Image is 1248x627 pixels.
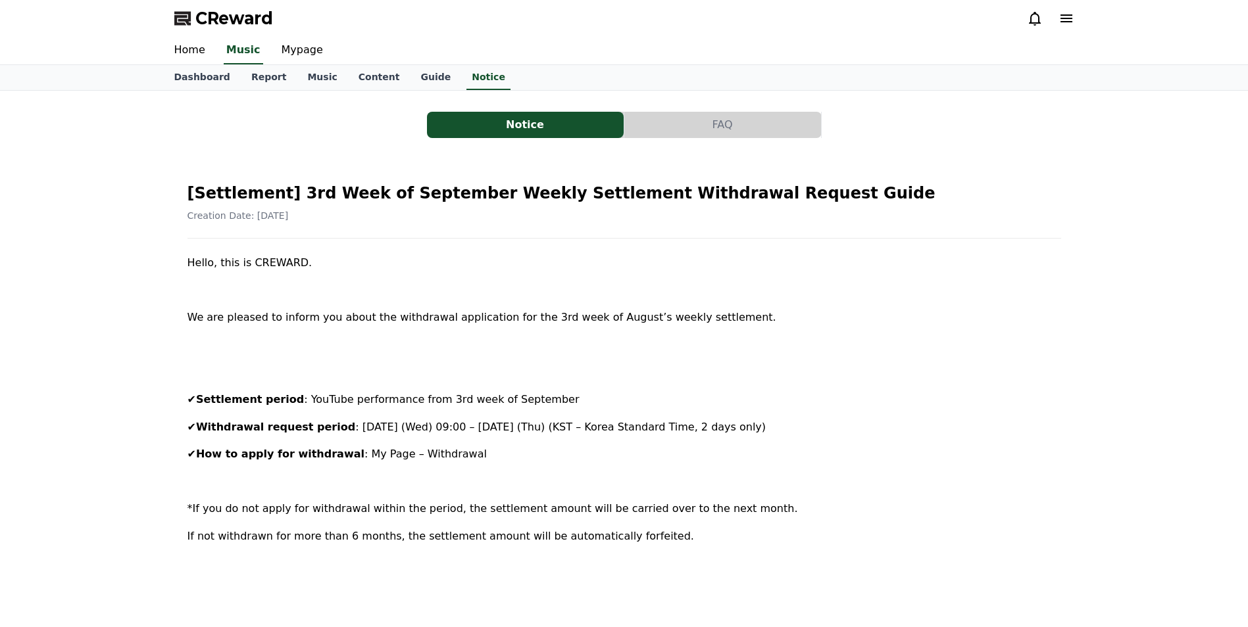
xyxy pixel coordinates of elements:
span: Creation Date: [DATE] [187,210,289,221]
strong: Settlement period [196,393,304,406]
button: Notice [427,112,624,138]
span: : My Page – Withdrawal [364,448,487,460]
span: : YouTube performance from 3rd week of September [304,393,579,406]
button: FAQ [624,112,821,138]
strong: How to apply for withdrawal [196,448,364,460]
a: CReward [174,8,273,29]
span: We are pleased to inform you about the withdrawal application for the 3rd week of August’s weekly... [187,311,776,323]
a: Home [164,37,216,64]
h2: [Settlement] 3rd Week of September Weekly Settlement Withdrawal Request Guide [187,183,1061,204]
span: : [DATE] (Wed) 09:00 – [DATE] (Thu) (KST – Korea Standard Time, 2 days only) [355,421,766,433]
span: ✔ [187,448,196,460]
span: If not withdrawn for more than 6 months, the settlement amount will be automatically forfeited. [187,530,694,542]
span: ✔ [187,393,196,406]
a: Notice [466,65,511,90]
span: Hello, this is CREWARD. [187,256,312,269]
a: Guide [410,65,461,90]
a: Notice [427,112,624,138]
a: Music [224,37,263,64]
strong: Withdrawal request period [196,421,355,433]
span: *If you do not apply for withdrawal within the period, the settlement amount will be carried over... [187,502,798,515]
a: Report [241,65,297,90]
a: Mypage [271,37,334,64]
a: Music [297,65,347,90]
span: CReward [195,8,273,29]
a: Content [348,65,411,90]
span: ✔ [187,421,196,433]
a: Dashboard [164,65,241,90]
